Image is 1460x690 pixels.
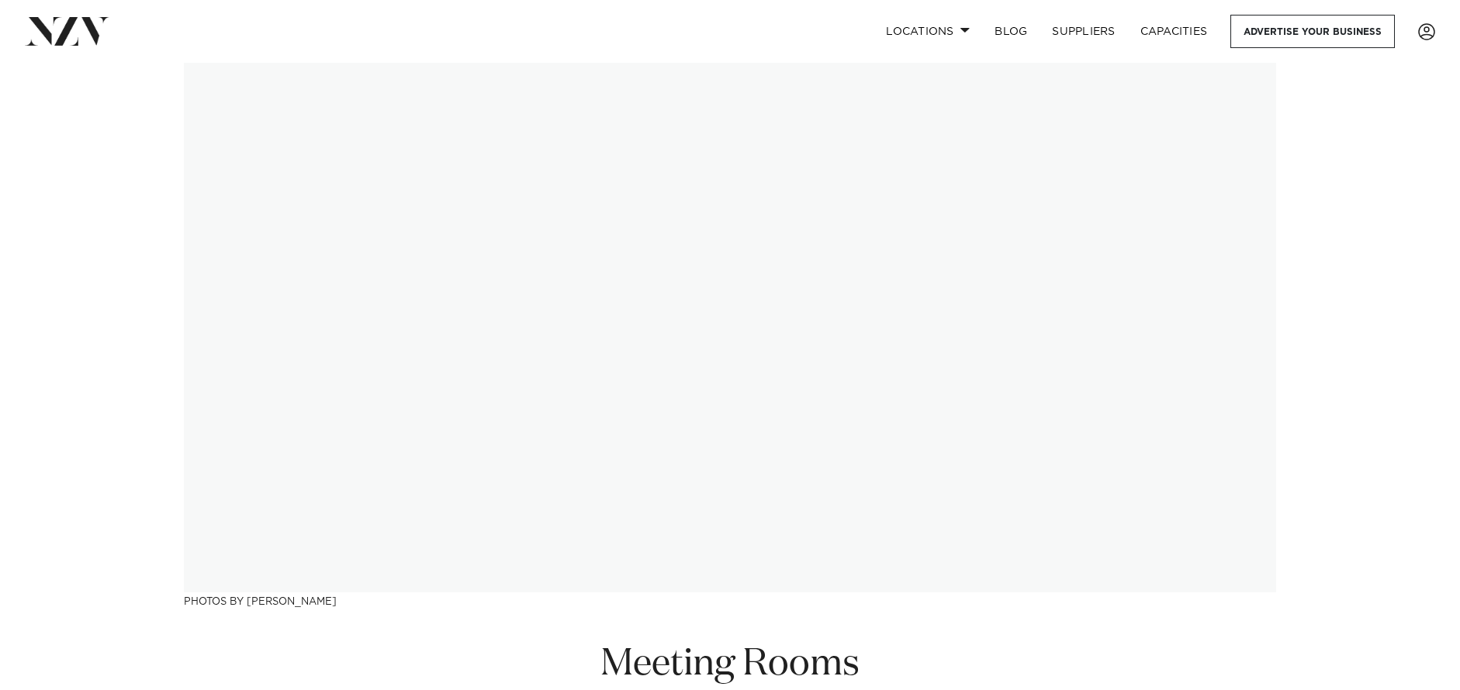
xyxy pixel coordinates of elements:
[184,592,1276,609] h3: Photos by [PERSON_NAME]
[1230,15,1395,48] a: Advertise your business
[25,17,109,45] img: nzv-logo.png
[1040,15,1127,48] a: SUPPLIERS
[1128,15,1220,48] a: Capacities
[982,15,1040,48] a: BLOG
[874,15,982,48] a: Locations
